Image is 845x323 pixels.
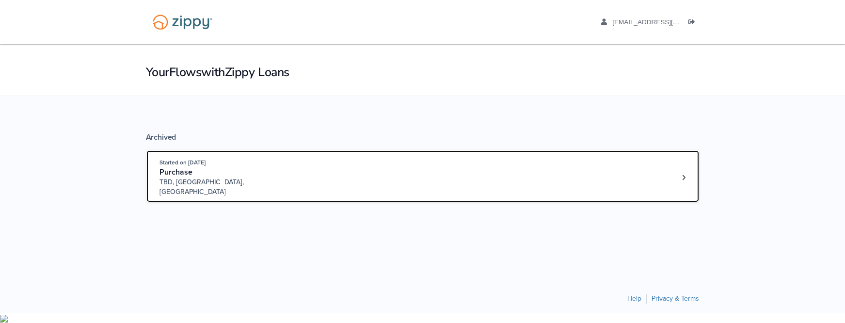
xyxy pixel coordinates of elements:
span: Purchase [159,167,192,177]
h1: Your Flows with Zippy Loans [146,64,700,81]
div: Archived [146,132,700,142]
img: Logo [146,10,219,34]
a: Log out [688,18,699,28]
a: Help [627,294,641,303]
span: TBD, [GEOGRAPHIC_DATA], [GEOGRAPHIC_DATA] [159,178,307,197]
a: Open loan 4166339 [146,150,700,203]
a: Loan number 4166339 [677,170,691,185]
span: catalystmm71@yahoo.com [612,18,723,26]
a: Privacy & Terms [652,294,699,303]
a: edit profile [601,18,724,28]
span: Started on [DATE] [159,159,206,166]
